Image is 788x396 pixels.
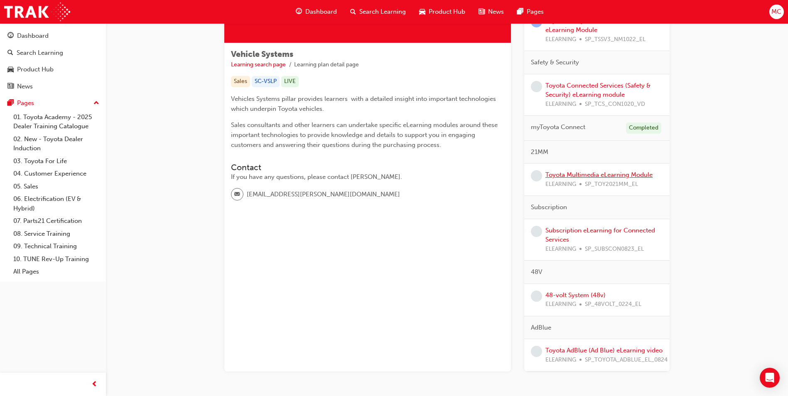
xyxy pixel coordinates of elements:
span: SP_TSSV3_NM1022_EL [585,35,646,44]
span: learningRecordVerb_NONE-icon [531,81,542,92]
span: 48V [531,267,542,277]
span: Search Learning [359,7,406,17]
span: myToyota Connect [531,122,585,132]
span: guage-icon [7,32,14,40]
span: [EMAIL_ADDRESS][PERSON_NAME][DOMAIN_NAME] [247,190,400,199]
span: News [488,7,504,17]
span: SP_48VOLT_0224_EL [585,300,641,309]
button: Pages [3,95,103,111]
a: 01. Toyota Academy - 2025 Dealer Training Catalogue [10,111,103,133]
span: Sales consultants and other learners can undertake specific eLearning modules around these import... [231,121,499,149]
span: SP_SUBSCON0823_EL [585,244,644,254]
span: learningRecordVerb_NONE-icon [531,170,542,181]
span: car-icon [7,66,14,73]
span: AdBlue [531,323,551,332]
a: pages-iconPages [511,3,550,20]
span: 21MM [531,147,548,157]
div: Product Hub [17,65,54,74]
div: If you have any questions, please contact [PERSON_NAME]. [231,172,504,182]
span: pages-icon [7,100,14,107]
span: Safety & Security [531,58,579,67]
span: learningRecordVerb_NONE-icon [531,291,542,302]
h3: Contact [231,163,504,172]
span: ELEARNING [545,300,576,309]
span: Subscription [531,203,567,212]
span: ELEARNING [545,180,576,189]
li: Learning plan detail page [294,60,359,70]
a: 48-volt System (48v) [545,291,606,299]
div: Open Intercom Messenger [760,368,780,388]
span: SP_TCS_CON1020_VD [585,100,645,109]
span: search-icon [350,7,356,17]
a: Toyota Multimedia eLearning Module [545,171,653,178]
a: News [3,79,103,94]
span: ELEARNING [545,244,576,254]
a: search-iconSearch Learning [344,3,412,20]
a: 05. Sales [10,180,103,193]
a: 06. Electrification (EV & Hybrid) [10,193,103,215]
div: Completed [626,122,661,134]
a: Search Learning [3,45,103,61]
a: 10. TUNE Rev-Up Training [10,253,103,266]
span: MC [771,7,781,17]
span: SP_TOY2021MM_EL [585,180,638,189]
span: ELEARNING [545,100,576,109]
span: learningRecordVerb_NONE-icon [531,346,542,357]
div: Pages [17,98,34,108]
a: Toyota Connected Services (Safety & Security) eLearning module [545,82,651,99]
span: Dashboard [305,7,337,17]
span: email-icon [234,189,240,200]
div: Sales [231,76,250,87]
a: news-iconNews [472,3,511,20]
a: All Pages [10,265,103,278]
a: 07. Parts21 Certification [10,215,103,227]
span: guage-icon [296,7,302,17]
img: Trak [4,2,70,21]
a: 08. Service Training [10,227,103,240]
button: MC [769,5,784,19]
button: DashboardSearch LearningProduct HubNews [3,27,103,95]
a: Subscription eLearning for Connected Services [545,227,655,244]
div: Dashboard [17,31,49,41]
span: prev-icon [91,379,98,390]
a: Dashboard [3,28,103,44]
a: guage-iconDashboard [289,3,344,20]
span: Vehicles Systems pillar provides learners with a detailed insight into important technologies whi... [231,95,498,112]
span: ELEARNING [545,355,576,365]
span: SP_TOYOTA_ADBLUE_EL_0824 [585,355,668,365]
span: search-icon [7,49,13,57]
a: 04. Customer Experience [10,167,103,180]
span: Product Hub [429,7,465,17]
a: car-iconProduct Hub [412,3,472,20]
a: Toyota AdBlue (Ad Blue) eLearning video [545,347,663,354]
span: car-icon [419,7,425,17]
span: learningRecordVerb_NONE-icon [531,226,542,237]
a: 02. New - Toyota Dealer Induction [10,133,103,155]
span: ELEARNING [545,35,576,44]
span: up-icon [93,98,99,109]
span: pages-icon [517,7,523,17]
div: SC-VSLP [252,76,280,87]
a: 09. Technical Training [10,240,103,253]
div: News [17,82,33,91]
a: 03. Toyota For Life [10,155,103,168]
span: Vehicle Systems [231,49,293,59]
span: news-icon [479,7,485,17]
a: Learning search page [231,61,286,68]
div: LIVE [281,76,299,87]
span: Pages [527,7,544,17]
a: Product Hub [3,62,103,77]
div: Search Learning [17,48,63,58]
span: news-icon [7,83,14,90]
